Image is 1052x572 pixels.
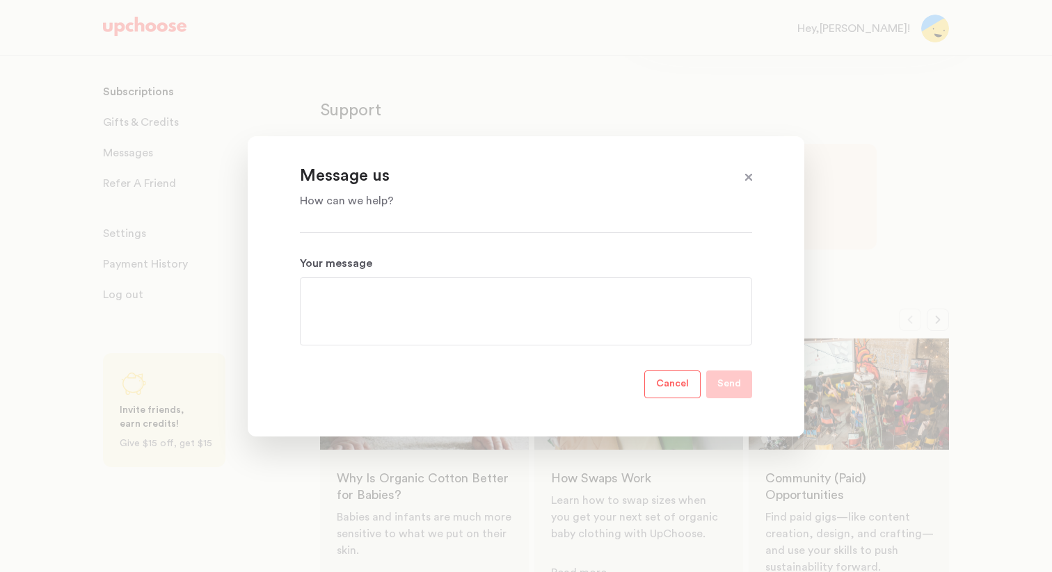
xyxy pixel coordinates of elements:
p: Message us [300,165,717,188]
p: Send [717,376,741,393]
p: Your message [300,255,752,272]
p: How can we help? [300,193,717,209]
p: Cancel [656,376,689,393]
button: Cancel [644,370,701,398]
button: Send [706,370,752,398]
